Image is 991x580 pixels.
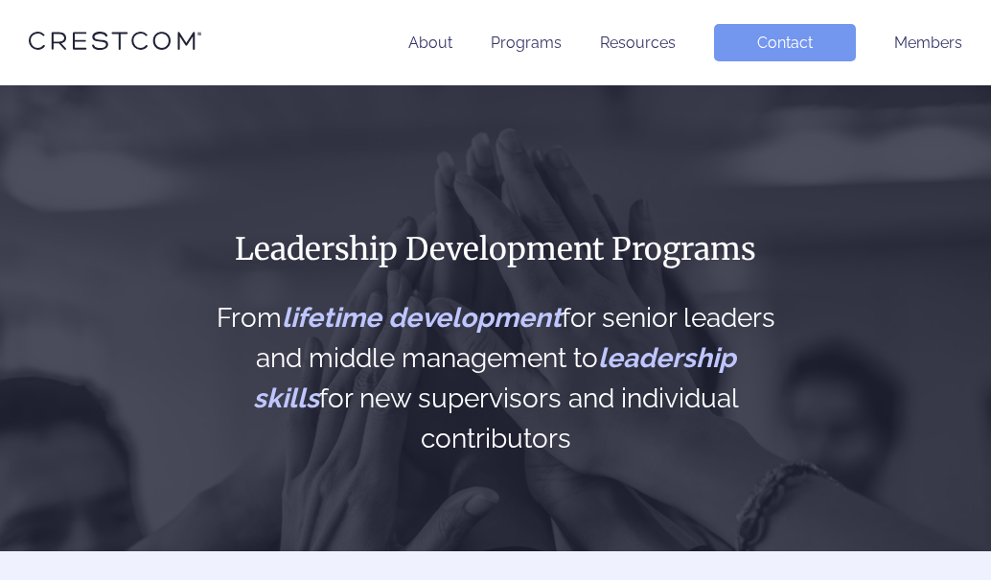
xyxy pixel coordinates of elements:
[491,34,562,52] a: Programs
[253,342,736,414] span: leadership skills
[210,298,782,459] h2: From for senior leaders and middle management to for new supervisors and individual contributors
[408,34,452,52] a: About
[282,302,562,334] span: lifetime development
[894,34,962,52] a: Members
[210,229,782,269] h1: Leadership Development Programs
[714,24,856,61] a: Contact
[600,34,676,52] a: Resources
